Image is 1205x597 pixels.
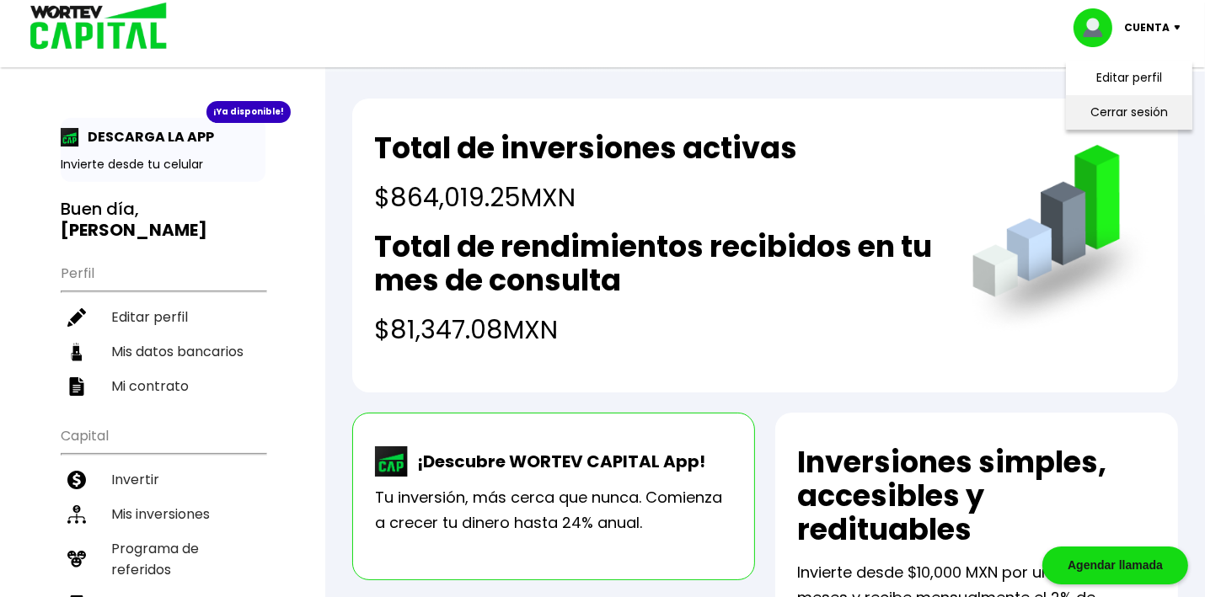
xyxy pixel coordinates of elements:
[1074,8,1124,47] img: profile-image
[375,485,732,536] p: Tu inversión, más cerca que nunca. Comienza a crecer tu dinero hasta 24% anual.
[374,179,797,216] h4: $864,019.25 MXN
[1170,25,1192,30] img: icon-down
[61,254,265,403] ul: Perfil
[375,446,409,477] img: wortev-capital-app-icon
[1062,95,1197,130] li: Cerrar sesión
[61,128,79,147] img: app-icon
[61,369,265,403] a: Mi contrato
[409,449,705,474] p: ¡Descubre WORTEV CAPITAL App!
[61,199,265,241] h3: Buen día,
[61,218,207,242] b: [PERSON_NAME]
[374,131,797,165] h2: Total de inversiones activas
[61,334,265,369] a: Mis datos bancarios
[1124,15,1170,40] p: Cuenta
[67,308,86,327] img: editar-icon.952d3147.svg
[67,550,86,568] img: recomiendanos-icon.9b8e9327.svg
[1042,546,1188,584] div: Agendar llamada
[61,300,265,334] a: Editar perfil
[61,156,265,173] p: Invierte desde tu celular
[61,462,265,497] a: Invertir
[67,505,86,524] img: inversiones-icon.6695dc30.svg
[1096,69,1162,87] a: Editar perfil
[965,145,1156,336] img: grafica.516fef24.png
[61,497,265,531] a: Mis inversiones
[67,471,86,489] img: invertir-icon.b3b967d7.svg
[79,126,214,147] p: DESCARGA LA APP
[67,343,86,361] img: datos-icon.10cf9172.svg
[374,311,938,349] h4: $81,347.08 MXN
[374,230,938,297] h2: Total de rendimientos recibidos en tu mes de consulta
[61,531,265,587] a: Programa de referidos
[206,101,291,123] div: ¡Ya disponible!
[797,445,1156,546] h2: Inversiones simples, accesibles y redituables
[67,377,86,396] img: contrato-icon.f2db500c.svg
